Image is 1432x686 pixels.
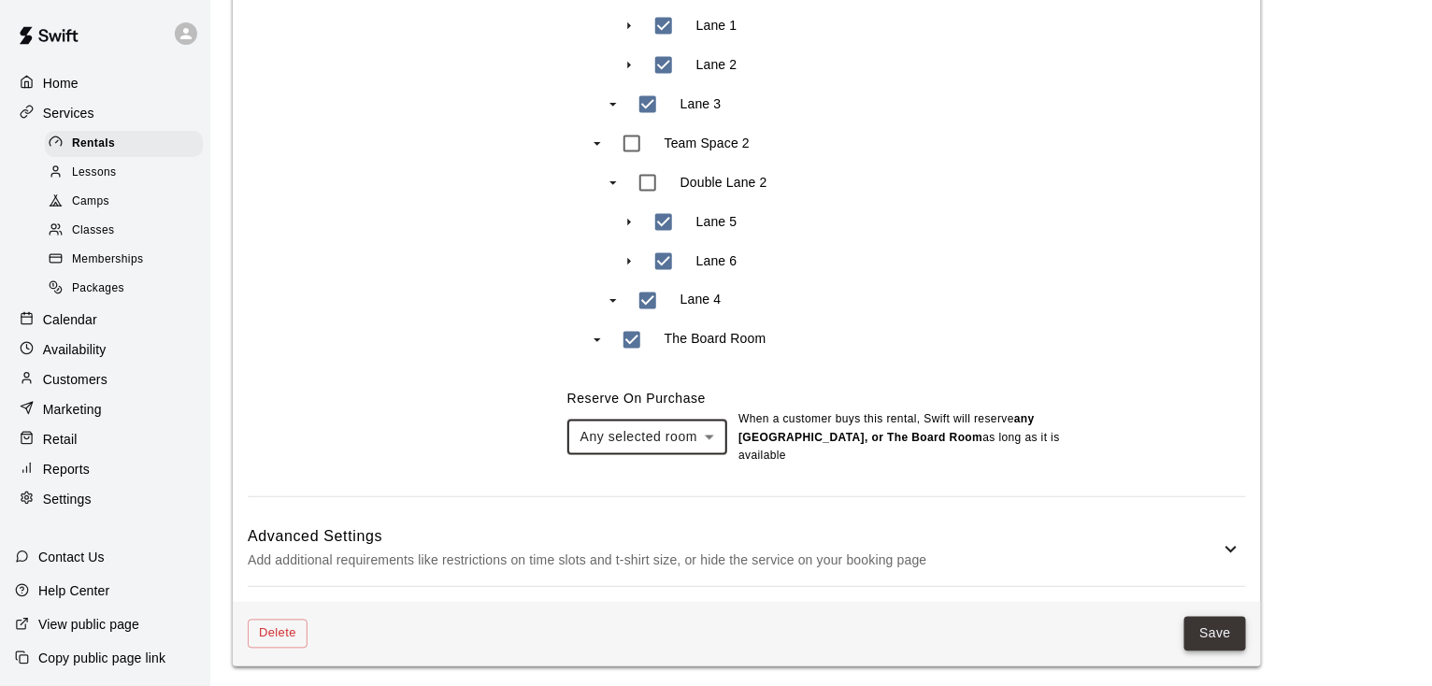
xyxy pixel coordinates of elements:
[45,217,210,246] a: Classes
[72,222,114,240] span: Classes
[43,400,102,419] p: Marketing
[38,581,109,600] p: Help Center
[665,330,766,349] p: The Board Room
[45,218,203,244] div: Classes
[15,336,195,364] a: Availability
[72,193,109,211] span: Camps
[248,550,1220,573] p: Add additional requirements like restrictions on time slots and t-shirt size, or hide the service...
[45,158,210,187] a: Lessons
[72,250,143,269] span: Memberships
[248,620,308,649] button: Delete
[738,411,1066,467] p: When a customer buys this rental , Swift will reserve as long as it is available
[696,251,737,270] p: Lane 6
[43,340,107,359] p: Availability
[43,490,92,508] p: Settings
[1184,617,1246,651] button: Save
[738,413,1035,445] b: any [GEOGRAPHIC_DATA], or The Board Room
[45,189,203,215] div: Camps
[43,74,79,93] p: Home
[45,160,203,186] div: Lessons
[15,99,195,127] a: Services
[38,649,165,667] p: Copy public page link
[45,275,210,304] a: Packages
[15,306,195,334] a: Calendar
[72,279,124,298] span: Packages
[665,134,750,152] p: Team Space 2
[72,164,117,182] span: Lessons
[15,365,195,393] a: Customers
[45,246,210,275] a: Memberships
[15,485,195,513] a: Settings
[248,512,1246,586] div: Advanced SettingsAdd additional requirements like restrictions on time slots and t-shirt size, or...
[15,395,195,423] a: Marketing
[567,392,706,407] label: Reserve On Purchase
[43,460,90,479] p: Reports
[680,291,722,309] p: Lane 4
[45,188,210,217] a: Camps
[696,16,737,35] p: Lane 1
[38,615,139,634] p: View public page
[45,131,203,157] div: Rentals
[45,129,210,158] a: Rentals
[45,276,203,302] div: Packages
[43,104,94,122] p: Services
[43,430,78,449] p: Retail
[680,173,767,192] p: Double Lane 2
[567,420,727,454] div: Any selected room
[45,247,203,273] div: Memberships
[43,310,97,329] p: Calendar
[696,212,737,231] p: Lane 5
[680,94,722,113] p: Lane 3
[696,55,737,74] p: Lane 2
[38,548,105,566] p: Contact Us
[43,370,107,389] p: Customers
[72,135,115,153] span: Rentals
[15,425,195,453] a: Retail
[15,69,195,97] a: Home
[248,525,1220,550] h6: Advanced Settings
[15,455,195,483] a: Reports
